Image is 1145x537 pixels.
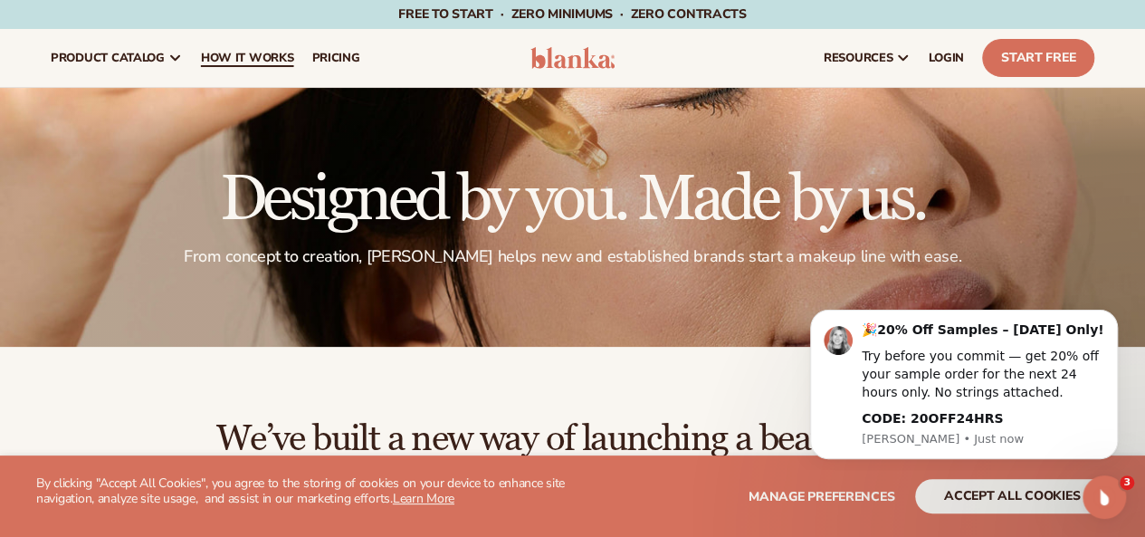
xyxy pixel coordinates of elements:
[749,488,894,505] span: Manage preferences
[824,51,892,65] span: resources
[302,29,368,87] a: pricing
[982,39,1094,77] a: Start Free
[51,246,1094,267] p: From concept to creation, [PERSON_NAME] helps new and established brands start a makeup line with...
[530,47,615,69] img: logo
[36,476,573,507] p: By clicking "Accept All Cookies", you agree to the storing of cookies on your device to enhance s...
[749,479,894,513] button: Manage preferences
[51,419,1094,459] h2: We’ve built a new way of launching a beauty line:
[1120,475,1134,490] span: 3
[51,168,1094,232] h1: Designed by you. Made by us.
[398,5,746,23] span: Free to start · ZERO minimums · ZERO contracts
[1083,475,1126,519] iframe: Intercom live chat
[311,51,359,65] span: pricing
[920,29,973,87] a: LOGIN
[51,51,165,65] span: product catalog
[929,51,964,65] span: LOGIN
[783,293,1145,470] iframe: Intercom notifications message
[815,29,920,87] a: resources
[201,51,294,65] span: How It Works
[393,490,454,507] a: Learn More
[192,29,303,87] a: How It Works
[42,29,192,87] a: product catalog
[915,479,1109,513] button: accept all cookies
